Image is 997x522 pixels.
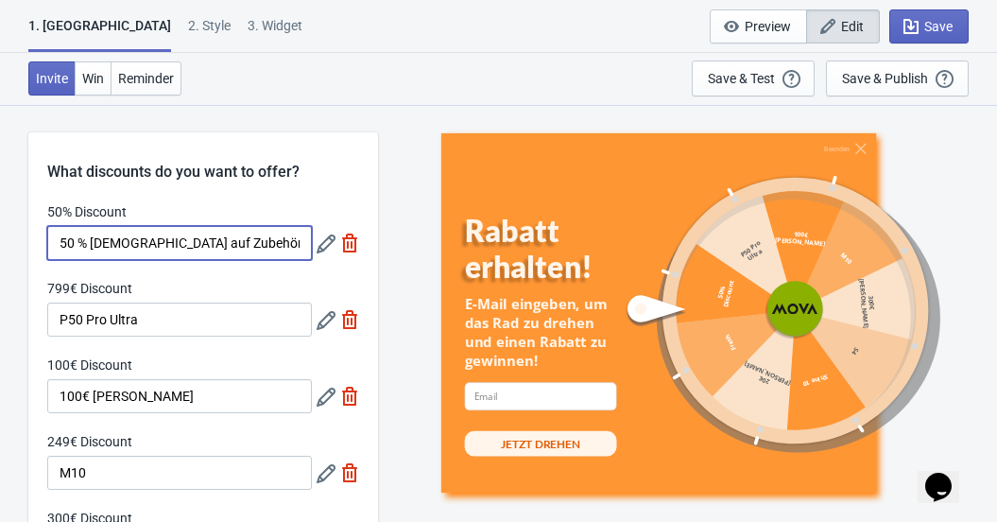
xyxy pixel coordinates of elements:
[464,294,616,371] div: E-Mail eingeben, um das Rad zu drehen und einen Rabatt zu gewinnen!
[806,9,880,43] button: Edit
[841,19,864,34] span: Edit
[82,71,104,86] span: Win
[28,16,171,52] div: 1. [GEOGRAPHIC_DATA]
[118,71,174,86] span: Reminder
[28,132,378,183] div: What discounts do you want to offer?
[918,446,978,503] iframe: chat widget
[75,61,112,96] button: Win
[889,9,969,43] button: Save
[340,463,359,482] img: delete.svg
[692,61,815,96] button: Save & Test
[47,356,132,374] label: 100€ Discount
[842,71,928,86] div: Save & Publish
[826,61,969,96] button: Save & Publish
[47,202,127,221] label: 50% Discount
[111,61,181,96] button: Reminder
[248,16,302,49] div: 3. Widget
[340,387,359,406] img: delete.svg
[36,71,68,86] span: Invite
[710,9,807,43] button: Preview
[924,19,953,34] span: Save
[464,382,616,410] input: Email
[824,145,850,152] div: Beenden
[500,435,579,450] div: JETZT DREHEN
[188,16,231,49] div: 2 . Style
[340,234,359,252] img: delete.svg
[745,19,791,34] span: Preview
[47,279,132,298] label: 799€ Discount
[340,310,359,329] img: delete.svg
[28,61,76,96] button: Invite
[47,432,132,451] label: 249€ Discount
[708,71,775,86] div: Save & Test
[464,213,646,285] div: Rabatt erhalten!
